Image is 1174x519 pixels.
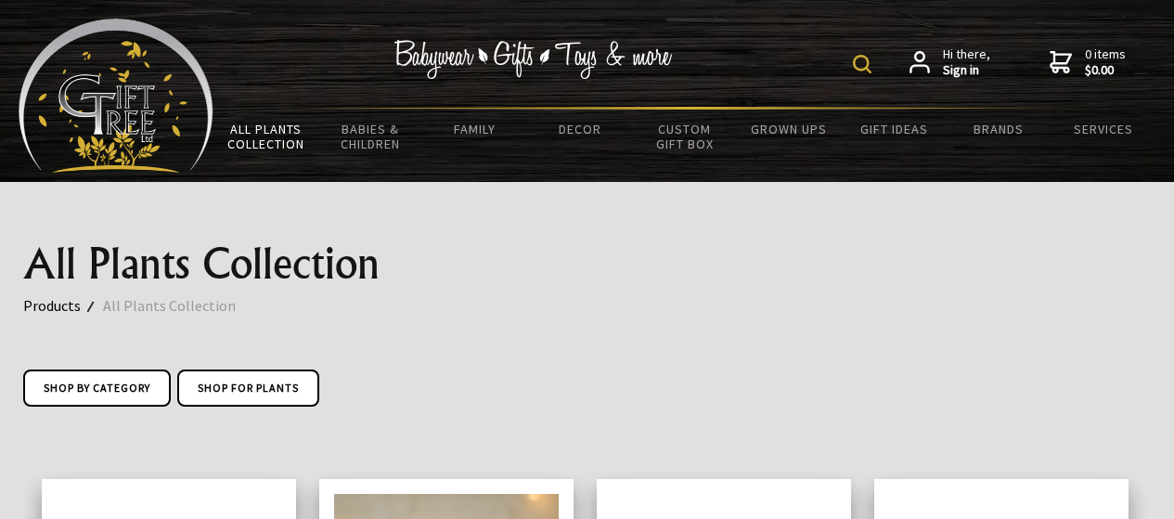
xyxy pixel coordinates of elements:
[23,293,103,318] a: Products
[632,110,737,163] a: Custom Gift Box
[23,241,1152,286] h1: All Plants Collection
[19,19,213,173] img: Babyware - Gifts - Toys and more...
[943,46,990,79] span: Hi there,
[943,62,990,79] strong: Sign in
[910,46,990,79] a: Hi there,Sign in
[1050,46,1126,79] a: 0 items$0.00
[527,110,632,149] a: Decor
[213,110,318,163] a: All Plants Collection
[1085,62,1126,79] strong: $0.00
[423,110,528,149] a: Family
[1051,110,1155,149] a: Services
[318,110,423,163] a: Babies & Children
[103,293,258,318] a: All Plants Collection
[853,55,871,73] img: product search
[394,40,673,79] img: Babywear - Gifts - Toys & more
[946,110,1051,149] a: Brands
[1085,45,1126,79] span: 0 items
[23,370,171,407] a: Shop by Category
[177,370,319,407] a: Shop for Plants
[737,110,842,149] a: Grown Ups
[842,110,947,149] a: Gift Ideas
